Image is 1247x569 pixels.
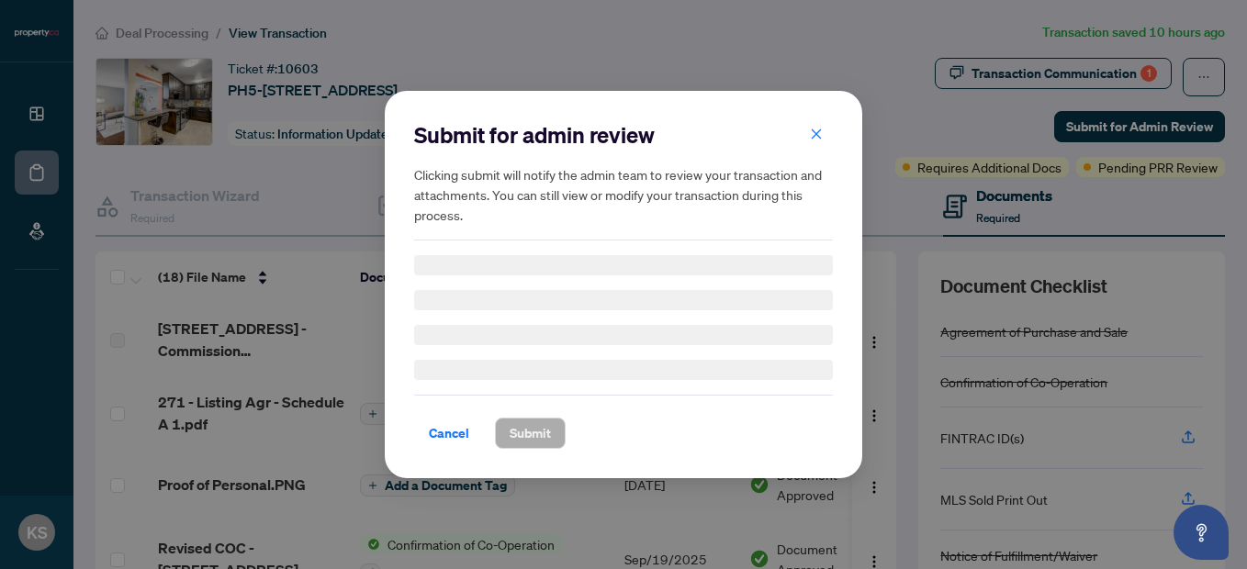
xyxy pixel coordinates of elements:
[1174,505,1229,560] button: Open asap
[495,418,566,449] button: Submit
[429,418,469,448] span: Cancel
[414,418,484,449] button: Cancel
[810,128,823,140] span: close
[414,164,833,225] h5: Clicking submit will notify the admin team to review your transaction and attachments. You can st...
[414,120,833,150] h2: Submit for admin review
